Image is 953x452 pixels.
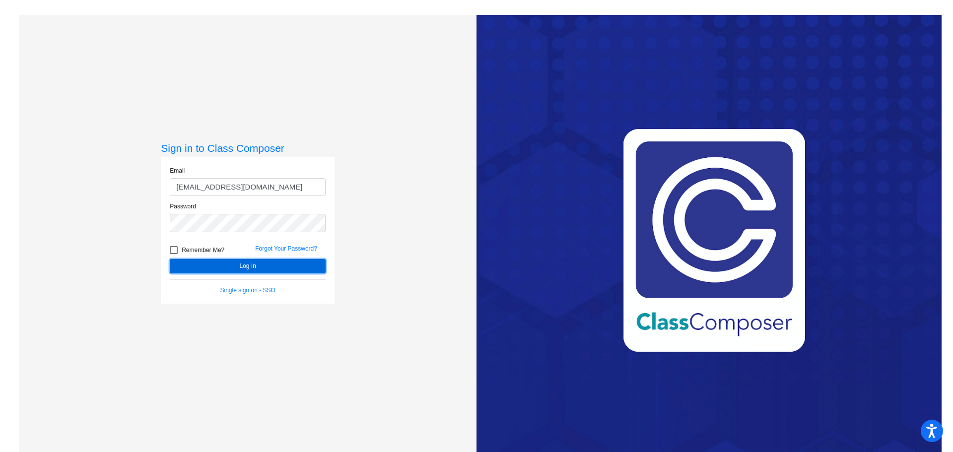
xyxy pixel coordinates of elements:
[170,259,326,273] button: Log In
[170,166,185,175] label: Email
[220,287,275,294] a: Single sign on - SSO
[255,245,317,252] a: Forgot Your Password?
[170,202,196,211] label: Password
[182,244,224,256] span: Remember Me?
[161,142,335,154] h3: Sign in to Class Composer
